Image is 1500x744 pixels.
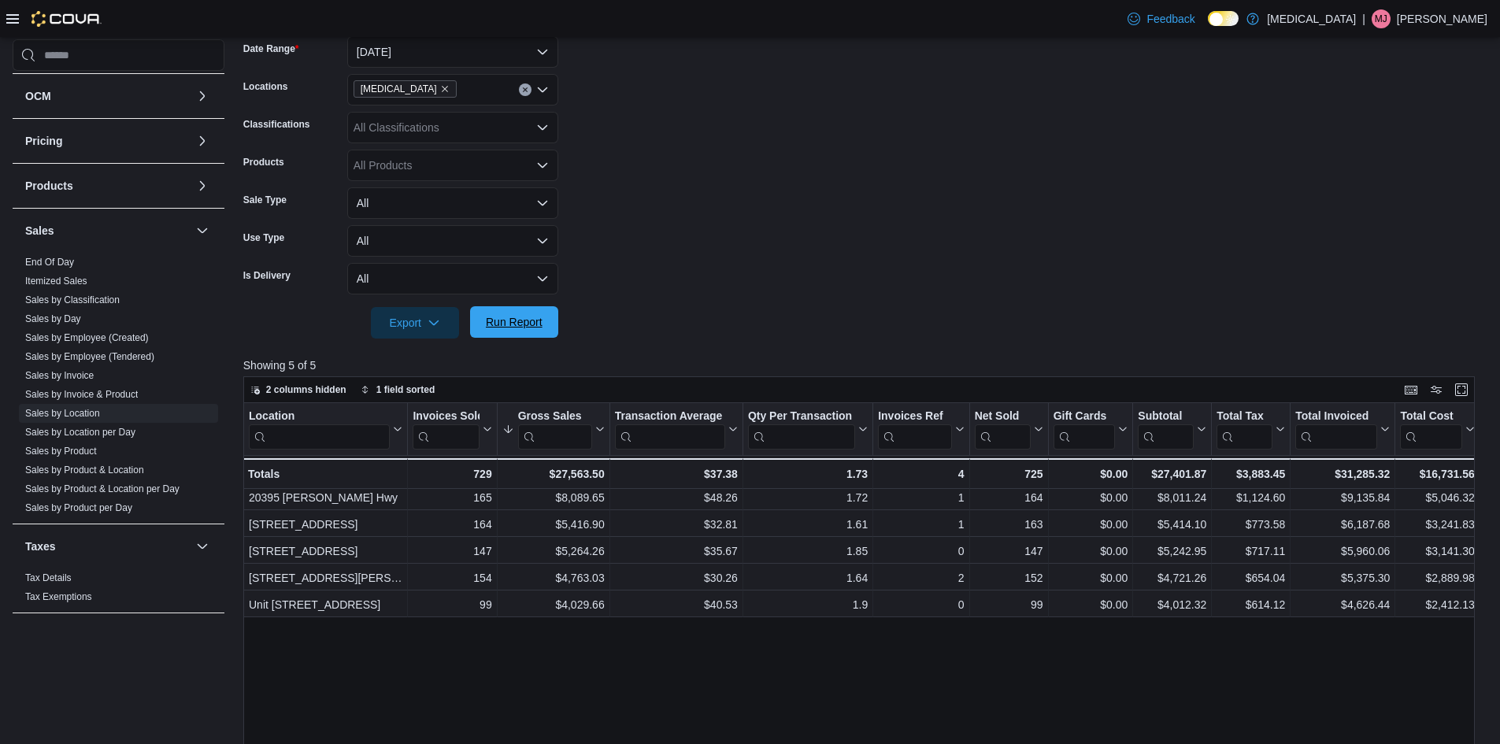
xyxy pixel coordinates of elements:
[25,294,120,305] a: Sales by Classification
[1217,409,1285,450] button: Total Tax
[748,465,868,483] div: 1.73
[502,409,604,450] button: Gross Sales
[1400,409,1461,424] div: Total Cost
[249,542,402,561] div: [STREET_ADDRESS]
[748,516,868,535] div: 1.61
[25,276,87,287] a: Itemized Sales
[1295,516,1390,535] div: $6,187.68
[502,465,604,483] div: $27,563.50
[243,43,299,55] label: Date Range
[25,275,87,287] span: Itemized Sales
[25,351,154,362] a: Sales by Employee (Tendered)
[1402,380,1420,399] button: Keyboard shortcuts
[361,81,437,97] span: [MEDICAL_DATA]
[25,483,180,495] span: Sales by Product & Location per Day
[25,133,190,149] button: Pricing
[1053,409,1115,450] div: Gift Card Sales
[413,596,491,615] div: 99
[1053,465,1128,483] div: $0.00
[25,464,144,476] span: Sales by Product & Location
[243,194,287,206] label: Sale Type
[249,409,390,450] div: Location
[1295,465,1390,483] div: $31,285.32
[502,542,604,561] div: $5,264.26
[244,380,353,399] button: 2 columns hidden
[748,569,868,588] div: 1.64
[243,357,1487,373] p: Showing 5 of 5
[1400,542,1474,561] div: $3,141.30
[878,409,951,450] div: Invoices Ref
[413,409,479,450] div: Invoices Sold
[25,465,144,476] a: Sales by Product & Location
[1053,409,1115,424] div: Gift Cards
[413,489,491,508] div: 165
[249,409,390,424] div: Location
[249,489,402,508] div: 20395 [PERSON_NAME] Hwy
[1217,465,1285,483] div: $3,883.45
[13,253,224,524] div: Sales
[25,389,138,400] a: Sales by Invoice & Product
[193,221,212,240] button: Sales
[25,350,154,363] span: Sales by Employee (Tendered)
[1400,465,1474,483] div: $16,731.56
[1217,516,1285,535] div: $773.58
[193,87,212,105] button: OCM
[614,409,724,450] div: Transaction Average
[25,313,81,325] span: Sales by Day
[1138,596,1206,615] div: $4,012.32
[748,489,868,508] div: 1.72
[974,569,1043,588] div: 152
[13,568,224,613] div: Taxes
[25,313,81,324] a: Sales by Day
[243,80,288,93] label: Locations
[25,539,56,554] h3: Taxes
[1138,409,1194,424] div: Subtotal
[1362,9,1365,28] p: |
[193,176,212,195] button: Products
[614,569,737,588] div: $30.26
[25,502,132,513] a: Sales by Product per Day
[25,427,135,438] a: Sales by Location per Day
[614,596,737,615] div: $40.53
[517,409,591,424] div: Gross Sales
[25,445,97,457] span: Sales by Product
[347,187,558,219] button: All
[25,426,135,439] span: Sales by Location per Day
[25,294,120,306] span: Sales by Classification
[536,83,549,96] button: Open list of options
[502,569,604,588] div: $4,763.03
[249,596,402,615] div: Unit [STREET_ADDRESS]
[413,542,491,561] div: 147
[347,225,558,257] button: All
[1217,489,1285,508] div: $1,124.60
[614,489,737,508] div: $48.26
[878,409,951,424] div: Invoices Ref
[1295,409,1390,450] button: Total Invoiced
[413,465,491,483] div: 729
[1217,409,1272,424] div: Total Tax
[1400,409,1474,450] button: Total Cost
[502,596,604,615] div: $4,029.66
[1138,465,1206,483] div: $27,401.87
[1121,3,1201,35] a: Feedback
[1397,9,1487,28] p: [PERSON_NAME]
[502,489,604,508] div: $8,089.65
[1295,489,1390,508] div: $9,135.84
[31,11,102,27] img: Cova
[974,409,1030,424] div: Net Sold
[25,388,138,401] span: Sales by Invoice & Product
[25,502,132,514] span: Sales by Product per Day
[25,572,72,583] a: Tax Details
[1138,542,1206,561] div: $5,242.95
[347,36,558,68] button: [DATE]
[25,257,74,268] a: End Of Day
[1146,11,1194,27] span: Feedback
[413,516,491,535] div: 164
[878,489,964,508] div: 1
[25,223,190,239] button: Sales
[517,409,591,450] div: Gross Sales
[974,409,1043,450] button: Net Sold
[614,542,737,561] div: $35.67
[249,516,402,535] div: [STREET_ADDRESS]
[25,539,190,554] button: Taxes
